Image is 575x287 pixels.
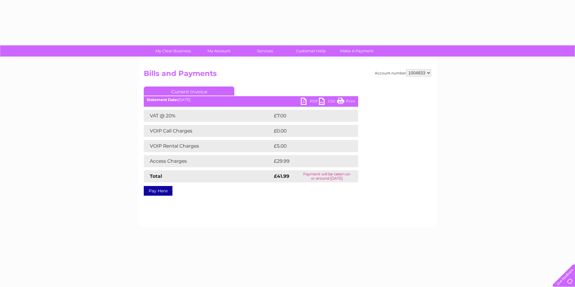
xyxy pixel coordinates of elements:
td: Payment will be taken on or around [DATE] [295,170,358,182]
a: Customer Help [286,45,336,57]
td: £0.00 [272,125,344,137]
div: Account number [375,69,431,77]
h2: Bills and Payments [144,69,431,81]
a: Make A Payment [332,45,382,57]
a: My Account [194,45,244,57]
a: Print [337,98,355,106]
b: Statement Date: [147,97,178,102]
a: My Clear Business [148,45,198,57]
td: £29.99 [272,155,346,167]
td: Access Charges [144,155,272,167]
td: £5.00 [272,140,344,152]
a: CSV [319,98,337,106]
td: VOIP Rental Charges [144,140,272,152]
a: PDF [301,98,319,106]
strong: £41.99 [274,173,289,179]
td: VOIP Call Charges [144,125,272,137]
td: £7.00 [272,110,344,122]
a: Current Invoice [144,86,234,96]
div: [DATE] [144,98,358,102]
td: VAT @ 20% [144,110,272,122]
a: Services [240,45,290,57]
a: Pay Here [144,186,172,196]
strong: Total [150,173,162,179]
